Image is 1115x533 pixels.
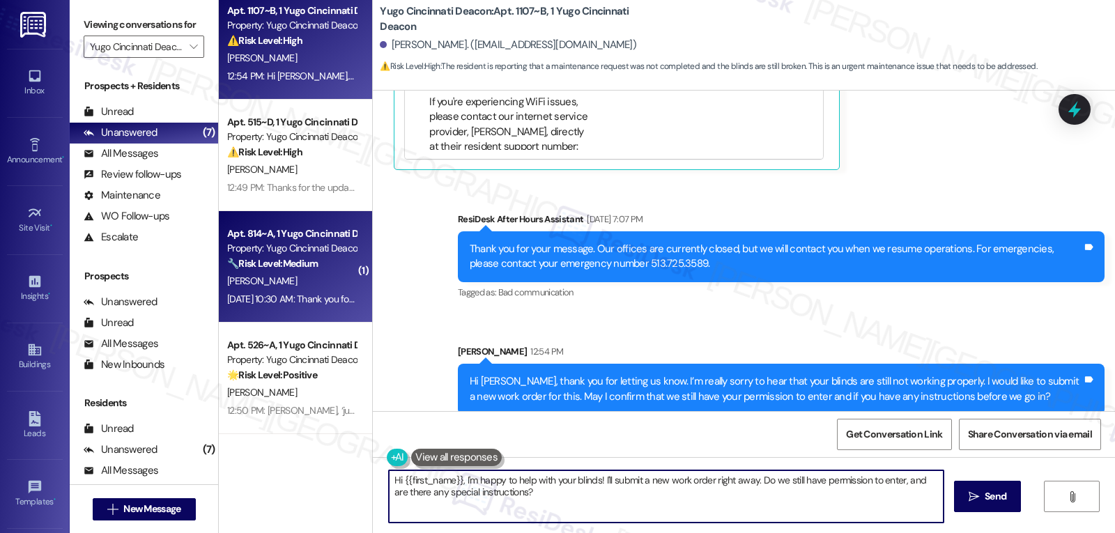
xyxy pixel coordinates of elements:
[93,498,196,520] button: New Message
[227,353,356,367] div: Property: Yugo Cincinnati Deacon
[227,146,302,158] strong: ⚠️ Risk Level: High
[50,221,52,231] span: •
[84,105,134,119] div: Unread
[227,293,1054,305] div: [DATE] 10:30 AM: Thank you for your message. Our offices are currently closed, but we will contac...
[84,422,134,436] div: Unread
[7,407,63,445] a: Leads
[7,475,63,513] a: Templates •
[54,495,56,504] span: •
[84,125,157,140] div: Unanswered
[84,14,204,36] label: Viewing conversations for
[458,344,1105,364] div: [PERSON_NAME]
[458,212,1105,231] div: ResiDesk After Hours Assistant
[954,481,1022,512] button: Send
[227,369,317,381] strong: 🌟 Risk Level: Positive
[190,41,197,52] i: 
[84,167,181,182] div: Review follow-ups
[84,463,158,478] div: All Messages
[84,209,169,224] div: WO Follow-ups
[7,270,63,307] a: Insights •
[380,4,659,34] b: Yugo Cincinnati Deacon: Apt. 1107~B, 1 Yugo Cincinnati Deacon
[84,337,158,351] div: All Messages
[20,12,49,38] img: ResiDesk Logo
[84,442,157,457] div: Unanswered
[227,241,356,256] div: Property: Yugo Cincinnati Deacon
[227,275,297,287] span: [PERSON_NAME]
[498,286,574,298] span: Bad communication
[959,419,1101,450] button: Share Conversation via email
[227,115,356,130] div: Apt. 515~D, 1 Yugo Cincinnati Deacon
[227,386,297,399] span: [PERSON_NAME]
[84,230,138,245] div: Escalate
[583,212,643,226] div: [DATE] 7:07 PM
[227,404,776,417] div: 12:50 PM: [PERSON_NAME], ‘just want to ask, has Yugo Cincinnati Deacon been everything you hoped ...
[70,269,218,284] div: Prospects
[84,316,134,330] div: Unread
[969,491,979,502] i: 
[380,38,636,52] div: [PERSON_NAME]. ([EMAIL_ADDRESS][DOMAIN_NAME])
[227,52,297,64] span: [PERSON_NAME]
[84,357,164,372] div: New Inbounds
[84,146,158,161] div: All Messages
[84,188,160,203] div: Maintenance
[389,470,944,523] textarea: To enrich screen reader interactions, please activate Accessibility in Grammarly extension settings
[199,439,219,461] div: (7)
[70,396,218,410] div: Residents
[7,338,63,376] a: Buildings
[123,502,180,516] span: New Message
[380,59,1037,74] span: : The resident is reporting that a maintenance request was not completed and the blinds are still...
[227,163,297,176] span: [PERSON_NAME]
[470,242,1082,272] div: Thank you for your message. Our offices are currently closed, but we will contact you when we res...
[48,289,50,299] span: •
[7,201,63,239] a: Site Visit •
[458,282,1105,302] div: Tagged as:
[70,79,218,93] div: Prospects + Residents
[84,295,157,309] div: Unanswered
[227,130,356,144] div: Property: Yugo Cincinnati Deacon
[62,153,64,162] span: •
[107,504,118,515] i: 
[846,427,942,442] span: Get Conversation Link
[227,257,318,270] strong: 🔧 Risk Level: Medium
[227,34,302,47] strong: ⚠️ Risk Level: High
[837,419,951,450] button: Get Conversation Link
[470,374,1082,404] div: Hi [PERSON_NAME], thank you for letting us know. I’m really sorry to hear that your blinds are st...
[527,344,563,359] div: 12:54 PM
[227,18,356,33] div: Property: Yugo Cincinnati Deacon
[429,95,594,169] li: If you're experiencing WiFi issues, please contact our internet service provider, [PERSON_NAME], ...
[90,36,182,58] input: All communities
[985,489,1006,504] span: Send
[227,226,356,241] div: Apt. 814~A, 1 Yugo Cincinnati Deacon
[227,338,356,353] div: Apt. 526~A, 1 Yugo Cincinnati Deacon
[7,64,63,102] a: Inbox
[968,427,1092,442] span: Share Conversation via email
[380,61,440,72] strong: ⚠️ Risk Level: High
[1067,491,1077,502] i: 
[227,3,356,18] div: Apt. 1107~B, 1 Yugo Cincinnati Deacon
[199,122,219,144] div: (7)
